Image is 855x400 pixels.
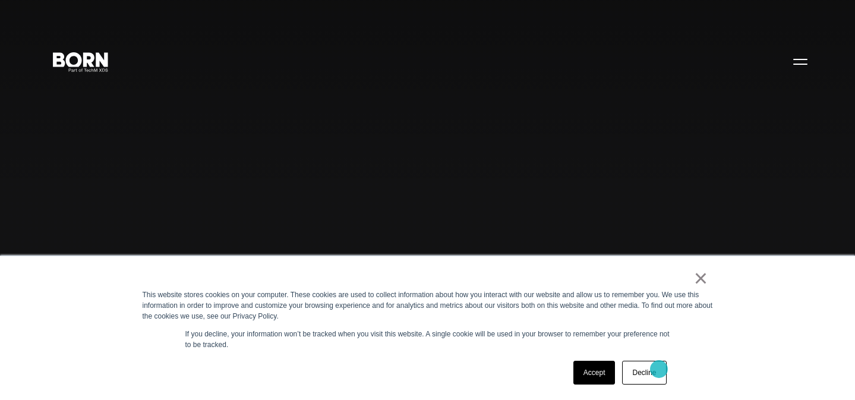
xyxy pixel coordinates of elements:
a: Accept [573,361,616,385]
a: × [694,273,708,284]
div: This website stores cookies on your computer. These cookies are used to collect information about... [143,289,713,322]
a: Decline [622,361,666,385]
p: If you decline, your information won’t be tracked when you visit this website. A single cookie wi... [185,329,670,350]
button: Open [786,49,815,74]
